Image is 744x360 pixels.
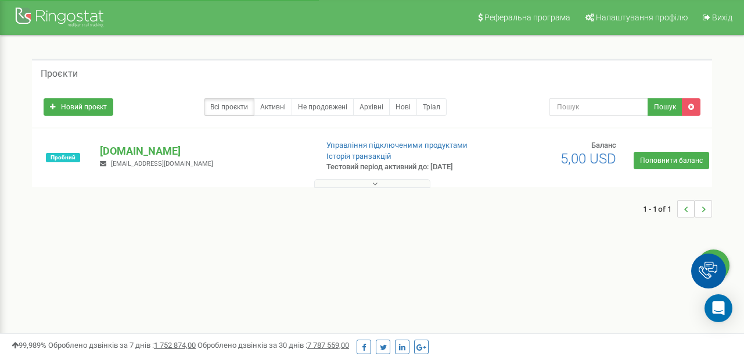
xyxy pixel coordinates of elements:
a: Історія транзакцій [326,152,391,161]
p: Тестовий період активний до: [DATE] [326,162,477,173]
span: [EMAIL_ADDRESS][DOMAIN_NAME] [111,160,213,167]
h5: Проєкти [41,69,78,79]
span: 1 - 1 of 1 [643,200,677,218]
span: Налаштування профілю [596,13,688,22]
span: Оброблено дзвінків за 30 днів : [197,341,349,350]
a: Поповнити баланс [634,152,709,169]
span: 5,00 USD [560,151,616,167]
span: 99,989% [12,341,46,350]
div: Open Intercom Messenger [705,294,732,322]
u: 1 752 874,00 [154,341,196,350]
p: [DOMAIN_NAME] [100,144,307,159]
a: Управління підключеними продуктами [326,141,468,149]
nav: ... [643,188,712,229]
a: Архівні [353,98,390,116]
u: 7 787 559,00 [307,341,349,350]
span: Пробний [46,153,80,162]
span: Баланс [591,141,616,149]
button: Пошук [648,98,682,116]
a: Новий проєкт [44,98,113,116]
a: Не продовжені [292,98,354,116]
span: Вихід [712,13,732,22]
span: Оброблено дзвінків за 7 днів : [48,341,196,350]
input: Пошук [549,98,648,116]
a: Активні [254,98,292,116]
a: Тріал [416,98,447,116]
a: Нові [389,98,417,116]
a: Всі проєкти [204,98,254,116]
span: Реферальна програма [484,13,570,22]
